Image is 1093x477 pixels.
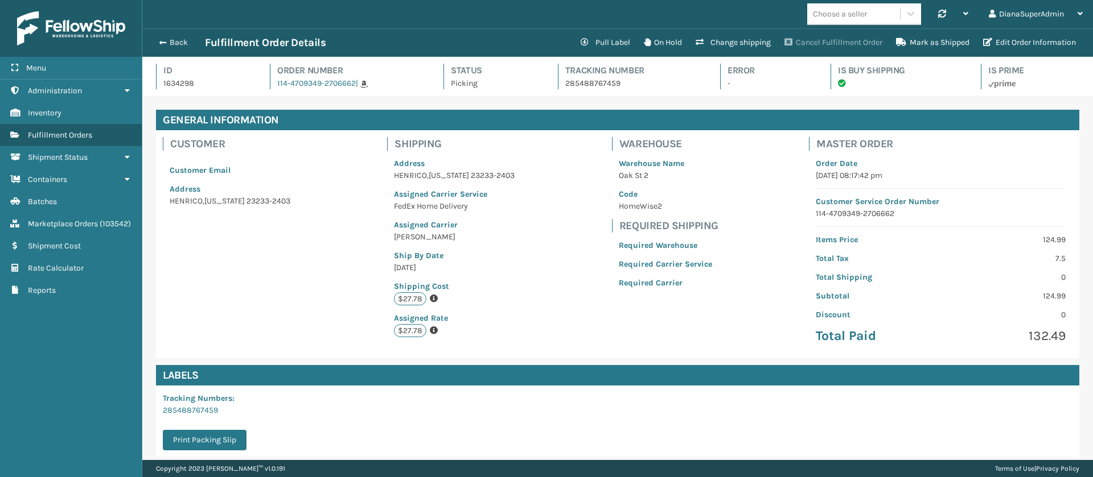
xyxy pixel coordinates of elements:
[204,196,245,206] span: [US_STATE]
[816,234,934,246] p: Items Price
[728,77,810,89] p: -
[28,86,82,96] span: Administration
[778,31,889,54] button: Cancel Fulfillment Order
[170,184,200,194] span: Address
[17,11,125,45] img: logo
[619,239,712,251] p: Required Warehouse
[619,258,712,270] p: Required Carrier Service
[163,430,246,450] button: Print Packing Slip
[728,64,810,77] h4: Error
[696,38,704,46] i: Change shipping
[995,464,1034,472] a: Terms of Use
[429,171,469,180] span: [US_STATE]
[619,200,712,212] p: HomeWise2
[948,290,1066,302] p: 124.99
[816,157,1066,169] p: Order Date
[784,38,792,46] i: Cancel Fulfillment Order
[976,31,1083,54] button: Edit Order Information
[471,171,515,180] span: 23233-2403
[394,188,515,200] p: Assigned Carrier Service
[163,405,218,415] a: 285488767459
[170,137,297,151] h4: Customer
[394,292,426,305] p: $27.78
[816,137,1073,151] h4: Master Order
[637,31,689,54] button: On Hold
[816,309,934,321] p: Discount
[948,234,1066,246] p: 124.99
[156,110,1079,130] h4: General Information
[451,77,537,89] p: Picking
[156,460,285,477] p: Copyright 2023 [PERSON_NAME]™ v 1.0.191
[988,64,1079,77] h4: Is Prime
[163,77,249,89] p: 1634298
[619,137,719,151] h4: Warehouse
[619,219,719,233] h4: Required Shipping
[983,38,992,46] i: Edit
[28,175,67,184] span: Containers
[163,393,235,403] span: Tracking Numbers :
[203,196,204,206] span: ,
[565,77,700,89] p: 285488767459
[100,219,131,229] span: ( 103542 )
[689,31,778,54] button: Change shipping
[816,252,934,264] p: Total Tax
[1036,464,1079,472] a: Privacy Policy
[170,196,203,206] span: HENRICO
[644,38,651,46] i: On Hold
[948,271,1066,283] p: 0
[394,280,515,292] p: Shipping Cost
[277,64,423,77] h4: Order Number
[838,64,960,77] h4: Is Buy Shipping
[995,460,1079,477] div: |
[948,309,1066,321] p: 0
[395,137,521,151] h4: Shipping
[170,164,290,176] p: Customer Email
[394,324,426,337] p: $27.78
[889,31,976,54] button: Mark as Shipped
[394,231,515,243] p: [PERSON_NAME]
[813,8,867,20] div: Choose a seller
[816,169,1066,181] p: [DATE] 08:17:42 pm
[581,38,589,46] i: Pull Label
[28,152,88,162] span: Shipment Status
[28,285,56,295] span: Reports
[574,31,637,54] button: Pull Label
[28,263,84,273] span: Rate Calculator
[394,171,427,180] span: HENRICO
[816,208,1066,219] p: 114-4709349-2706662
[394,200,515,212] p: FedEx Home Delivery
[816,327,934,345] p: Total Paid
[948,252,1066,264] p: 7.5
[156,365,1079,385] h4: Labels
[163,64,249,77] h4: Id
[246,196,290,206] span: 23233-2403
[619,157,712,169] p: Warehouse Name
[948,327,1066,345] p: 132.49
[565,64,700,77] h4: Tracking Number
[394,219,515,231] p: Assigned Carrier
[153,38,205,48] button: Back
[205,36,326,49] h3: Fulfillment Order Details
[28,130,92,140] span: Fulfillment Orders
[28,219,98,229] span: Marketplace Orders
[277,78,356,88] a: 114-4709349-2706662
[427,171,429,180] span: ,
[816,290,934,302] p: Subtotal
[28,197,57,206] span: Batches
[356,78,358,88] span: |
[451,64,537,77] h4: Status
[394,159,425,168] span: Address
[619,277,712,289] p: Required Carrier
[619,169,712,181] p: Oak St 2
[356,78,368,88] a: |
[896,38,906,46] i: Mark as Shipped
[816,271,934,283] p: Total Shipping
[816,196,1066,208] p: Customer Service Order Number
[394,262,515,273] p: [DATE]
[26,63,46,73] span: Menu
[394,312,515,324] p: Assigned Rate
[28,241,81,251] span: Shipment Cost
[28,108,61,118] span: Inventory
[394,250,515,262] p: Ship By Date
[619,188,712,200] p: Code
